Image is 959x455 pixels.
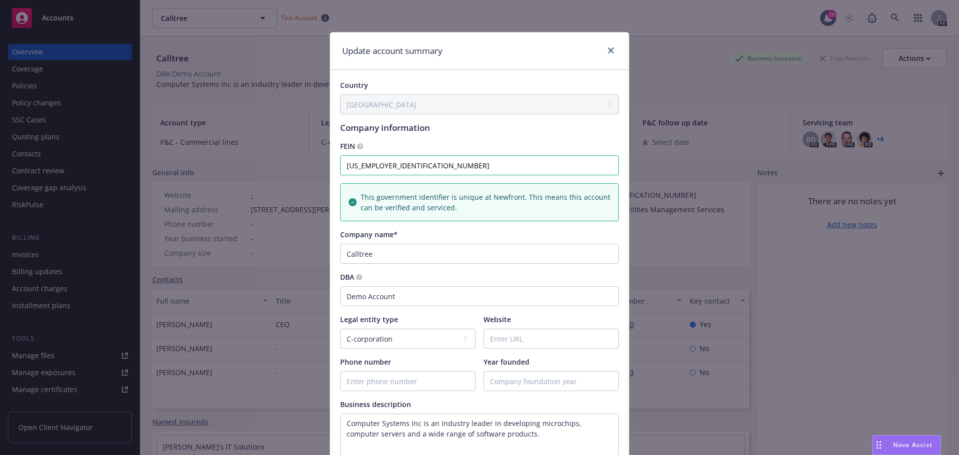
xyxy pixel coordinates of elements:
[340,272,354,282] span: DBA
[340,286,619,306] input: DBA
[340,141,355,151] span: FEIN
[340,230,398,239] span: Company name*
[341,372,475,391] input: Enter phone number
[340,315,398,324] span: Legal entity type
[483,357,529,367] span: Year founded
[873,436,885,455] div: Drag to move
[340,155,619,175] input: Federal Employer Identification Number, XX-XXXXXXX
[340,357,391,367] span: Phone number
[340,400,411,409] span: Business description
[340,122,619,133] h1: Company information
[484,329,618,348] input: Enter URL
[340,244,619,264] input: Company name
[483,315,511,324] span: Website
[893,441,933,449] span: Nova Assist
[872,435,941,455] button: Nova Assist
[361,192,610,213] span: This government identifier is unique at Newfront. This means this account can be verified and ser...
[605,44,617,56] a: close
[342,44,443,57] h1: Update account summary
[484,372,618,391] input: Company foundation year
[340,80,368,90] span: Country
